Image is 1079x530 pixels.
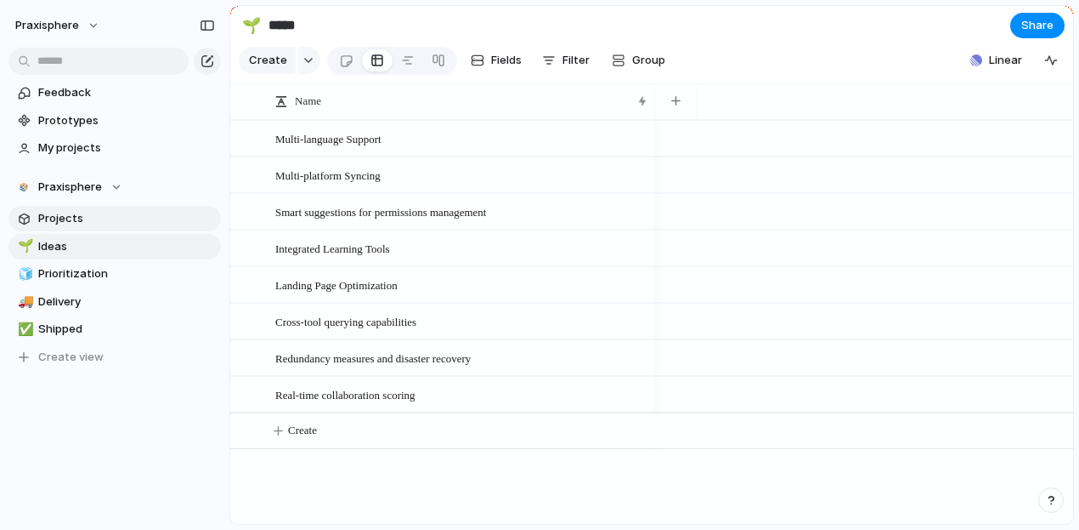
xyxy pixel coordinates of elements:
span: Linear [989,52,1022,69]
span: Prototypes [38,112,215,129]
span: Share [1021,17,1054,34]
button: 🌱 [15,238,32,255]
a: Projects [8,206,221,231]
span: Delivery [38,293,215,311]
span: Fields [491,52,522,69]
a: ✅Shipped [8,316,221,342]
span: Real-time collaboration scoring [275,385,415,404]
a: 🌱Ideas [8,234,221,259]
button: Create view [8,345,221,370]
a: 🚚Delivery [8,289,221,315]
button: 🚚 [15,293,32,311]
span: Praxisphere [38,179,102,196]
span: Landing Page Optimization [275,275,398,294]
span: Group [632,52,665,69]
span: My projects [38,140,215,157]
span: Feedback [38,84,215,101]
span: Smart suggestions for permissions management [275,202,486,221]
span: Prioritization [38,265,215,282]
div: 🌱 [242,14,261,37]
div: ✅ [18,320,30,339]
button: ✅ [15,321,32,338]
button: Praxisphere [8,12,109,39]
span: Multi-platform Syncing [275,165,381,185]
button: Create [239,47,296,74]
button: 🌱 [238,12,265,39]
span: Redundancy measures and disaster recovery [275,348,471,368]
button: Linear [963,48,1029,73]
span: Create view [38,349,104,366]
span: Create [249,52,287,69]
span: Cross-tool querying capabilities [275,311,416,331]
a: Feedback [8,80,221,105]
span: Integrated Learning Tools [275,238,390,258]
div: 🌱 [18,237,30,256]
button: Group [603,47,674,74]
span: Multi-language Support [275,128,381,148]
span: Shipped [38,321,215,338]
a: Prototypes [8,108,221,134]
span: Name [295,93,321,110]
span: Projects [38,210,215,227]
span: Create [288,422,317,439]
a: 🧊Prioritization [8,261,221,287]
span: Filter [562,52,590,69]
a: My projects [8,135,221,161]
button: 🧊 [15,265,32,282]
button: Fields [464,47,528,74]
div: 🧊 [18,265,30,284]
button: Filter [535,47,596,74]
span: Ideas [38,238,215,255]
button: Praxisphere [8,174,221,200]
span: Praxisphere [15,17,79,34]
button: Share [1010,13,1065,38]
div: 🚚 [18,292,30,311]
